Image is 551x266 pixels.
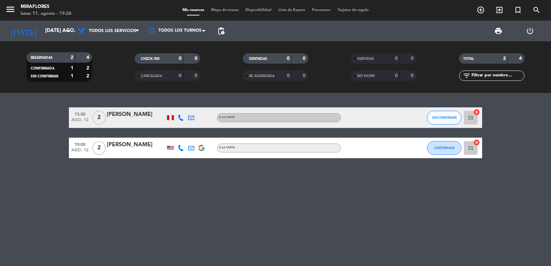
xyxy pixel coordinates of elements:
[71,148,89,156] span: ago. 12
[287,73,290,78] strong: 0
[503,56,506,61] strong: 2
[427,111,461,125] button: SIN CONFIRMAR
[432,116,457,119] span: SIN CONFIRMAR
[71,74,73,78] strong: 1
[107,110,165,119] div: [PERSON_NAME]
[64,27,72,35] i: arrow_drop_down
[249,57,267,61] span: SENTADAS
[5,23,42,39] i: [DATE]
[198,145,205,151] img: google-logo.png
[249,74,274,78] span: RE AGENDADA
[477,6,485,14] i: add_circle_outline
[495,6,503,14] i: exit_to_app
[303,56,307,61] strong: 0
[71,66,73,71] strong: 1
[494,27,502,35] span: print
[141,74,162,78] span: CANCELADA
[514,21,546,41] div: LOG OUT
[208,8,242,12] span: Mapa de mesas
[86,55,91,60] strong: 4
[179,8,208,12] span: Mis reservas
[179,56,181,61] strong: 0
[357,74,375,78] span: NO SHOW
[473,109,480,116] i: cancel
[31,75,58,78] span: SIN CONFIRMAR
[141,57,160,61] span: CHECK INS
[309,8,334,12] span: Pre-acceso
[92,111,106,125] span: 2
[86,74,91,78] strong: 2
[411,56,415,61] strong: 0
[107,140,165,149] div: [PERSON_NAME]
[287,56,290,61] strong: 0
[275,8,309,12] span: Lista de Espera
[462,72,471,80] i: filter_list
[71,55,73,60] strong: 2
[217,27,225,35] span: pending_actions
[303,73,307,78] strong: 0
[219,116,235,119] span: A la carta
[195,73,199,78] strong: 0
[71,140,89,148] span: 19:00
[514,6,522,14] i: turned_in_not
[411,73,415,78] strong: 0
[5,4,15,17] button: menu
[195,56,199,61] strong: 0
[357,57,374,61] span: SERVIDAS
[473,139,480,146] i: cancel
[5,4,15,14] i: menu
[532,6,541,14] i: search
[89,29,136,33] span: Todos los servicios
[463,57,474,61] span: TOTAL
[395,73,398,78] strong: 0
[86,66,91,71] strong: 2
[334,8,372,12] span: Tarjetas de regalo
[519,56,523,61] strong: 4
[31,56,53,60] span: RESERVADAS
[71,110,89,118] span: 13:00
[427,141,461,155] button: CONFIRMADA
[21,10,72,17] div: lunes 11. agosto - 19:26
[471,72,524,79] input: Filtrar por nombre...
[31,67,54,70] span: CONFIRMADA
[92,141,106,155] span: 2
[242,8,275,12] span: Disponibilidad
[434,146,455,150] span: CONFIRMADA
[395,56,398,61] strong: 0
[526,27,534,35] i: power_settings_new
[21,3,72,10] div: Miraflores
[219,146,235,149] span: A la carta
[71,118,89,126] span: ago. 12
[179,73,181,78] strong: 0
